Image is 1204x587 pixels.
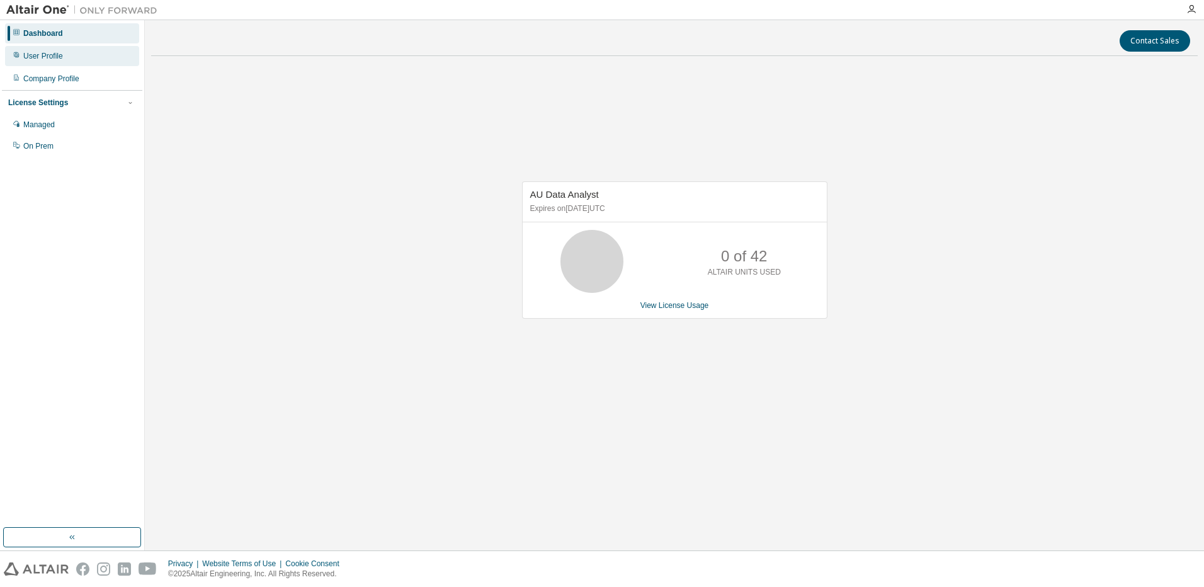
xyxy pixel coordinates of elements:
[202,559,285,569] div: Website Terms of Use
[76,562,89,576] img: facebook.svg
[8,98,68,108] div: License Settings
[23,51,63,61] div: User Profile
[97,562,110,576] img: instagram.svg
[4,562,69,576] img: altair_logo.svg
[1120,30,1190,52] button: Contact Sales
[6,4,164,16] img: Altair One
[168,559,202,569] div: Privacy
[530,189,599,200] span: AU Data Analyst
[23,28,63,38] div: Dashboard
[168,569,347,579] p: © 2025 Altair Engineering, Inc. All Rights Reserved.
[23,74,79,84] div: Company Profile
[118,562,131,576] img: linkedin.svg
[530,203,816,214] p: Expires on [DATE] UTC
[285,559,346,569] div: Cookie Consent
[640,301,709,310] a: View License Usage
[721,246,767,267] p: 0 of 42
[23,120,55,130] div: Managed
[139,562,157,576] img: youtube.svg
[708,267,781,278] p: ALTAIR UNITS USED
[23,141,54,151] div: On Prem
